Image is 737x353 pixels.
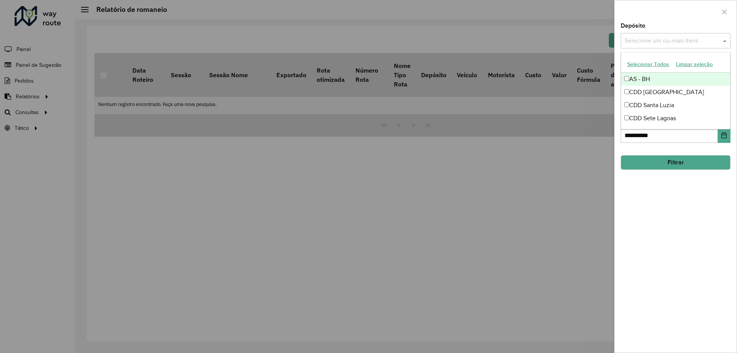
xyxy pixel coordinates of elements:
button: Limpar seleção [673,58,716,70]
button: Selecionar Todos [624,58,673,70]
div: AS - BH [621,73,730,86]
label: Depósito [621,21,645,30]
div: CDD Santa Luzia [621,99,730,112]
button: Filtrar [621,155,730,170]
button: Choose Date [718,128,730,143]
ng-dropdown-panel: Options list [621,52,730,129]
div: CDD Sete Lagoas [621,112,730,125]
div: CDD [GEOGRAPHIC_DATA] [621,86,730,99]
